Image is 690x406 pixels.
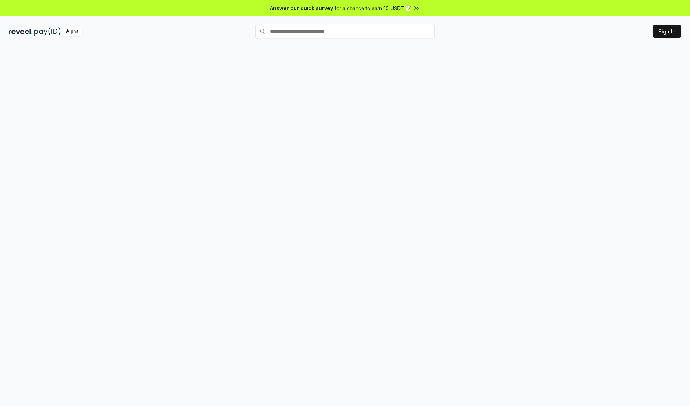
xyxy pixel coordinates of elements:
span: Answer our quick survey [270,4,333,12]
span: for a chance to earn 10 USDT 📝 [335,4,411,12]
div: Alpha [62,27,82,36]
button: Sign In [653,25,681,38]
img: reveel_dark [9,27,33,36]
img: pay_id [34,27,61,36]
